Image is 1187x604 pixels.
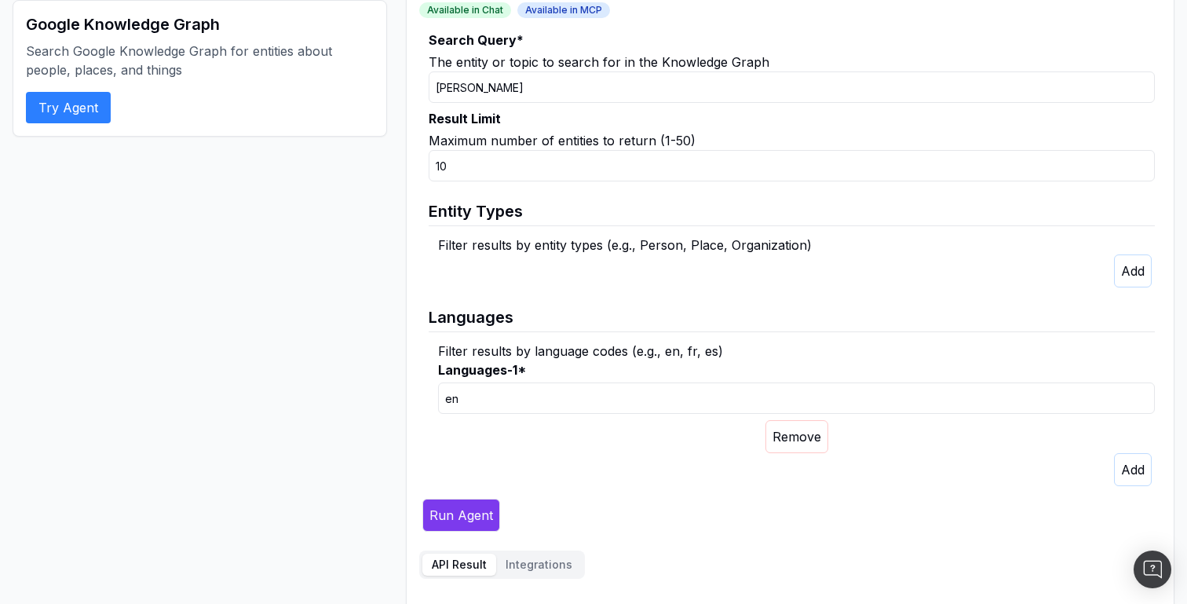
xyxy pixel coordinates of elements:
[26,92,111,123] button: Try Agent
[438,361,1155,379] label: Languages-1
[26,42,374,79] p: Search Google Knowledge Graph for entities about people, places, and things
[429,53,1155,71] div: The entity or topic to search for in the Knowledge Graph
[765,420,828,453] button: Remove
[429,294,1155,332] legend: Languages
[26,13,374,35] h2: Google Knowledge Graph
[438,342,1155,361] div: Filter results by language codes (e.g., en, fr, es)
[429,131,1155,150] div: Maximum number of entities to return (1-50)
[422,499,500,532] button: Run Agent
[517,2,610,18] span: Available in MCP
[496,554,582,576] button: Integrations
[429,188,1155,226] legend: Entity Types
[1114,453,1152,486] button: Add
[1134,551,1171,588] div: Open Intercom Messenger
[438,236,1155,254] div: Filter results by entity types (e.g., Person, Place, Organization)
[429,109,1155,128] label: Result Limit
[422,554,496,576] button: API Result
[419,2,511,18] span: Available in Chat
[1114,254,1152,287] button: Add
[429,31,1155,49] label: Search Query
